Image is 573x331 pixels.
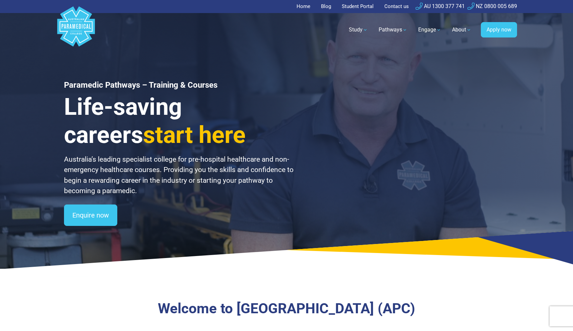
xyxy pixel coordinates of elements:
h3: Welcome to [GEOGRAPHIC_DATA] (APC) [94,300,479,317]
a: NZ 0800 005 689 [467,3,517,9]
a: Engage [414,20,445,39]
span: start here [143,121,246,149]
a: Apply now [481,22,517,37]
a: Pathways [375,20,411,39]
p: Australia’s leading specialist college for pre-hospital healthcare and non-emergency healthcare c... [64,154,295,196]
a: Australian Paramedical College [56,13,96,47]
a: About [448,20,475,39]
a: Study [345,20,372,39]
h1: Paramedic Pathways – Training & Courses [64,80,295,90]
h3: Life-saving careers [64,93,295,149]
a: AU 1300 377 741 [416,3,465,9]
a: Enquire now [64,204,117,226]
